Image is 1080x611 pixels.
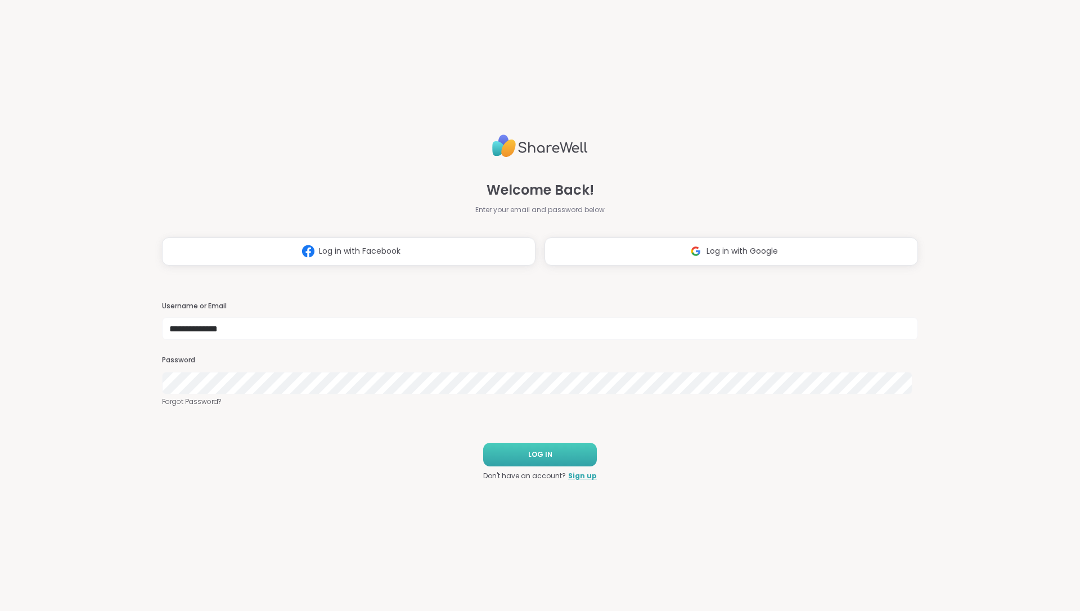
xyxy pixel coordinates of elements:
span: Enter your email and password below [475,205,605,215]
a: Sign up [568,471,597,481]
span: Welcome Back! [487,180,594,200]
img: ShareWell Logomark [685,241,706,262]
span: Don't have an account? [483,471,566,481]
h3: Password [162,356,918,365]
img: ShareWell Logomark [298,241,319,262]
button: Log in with Google [544,237,918,266]
span: LOG IN [528,450,552,460]
img: ShareWell Logo [492,130,588,162]
button: Log in with Facebook [162,237,535,266]
button: LOG IN [483,443,597,466]
h3: Username or Email [162,302,918,311]
a: Forgot Password? [162,397,918,407]
span: Log in with Facebook [319,245,400,257]
span: Log in with Google [706,245,778,257]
